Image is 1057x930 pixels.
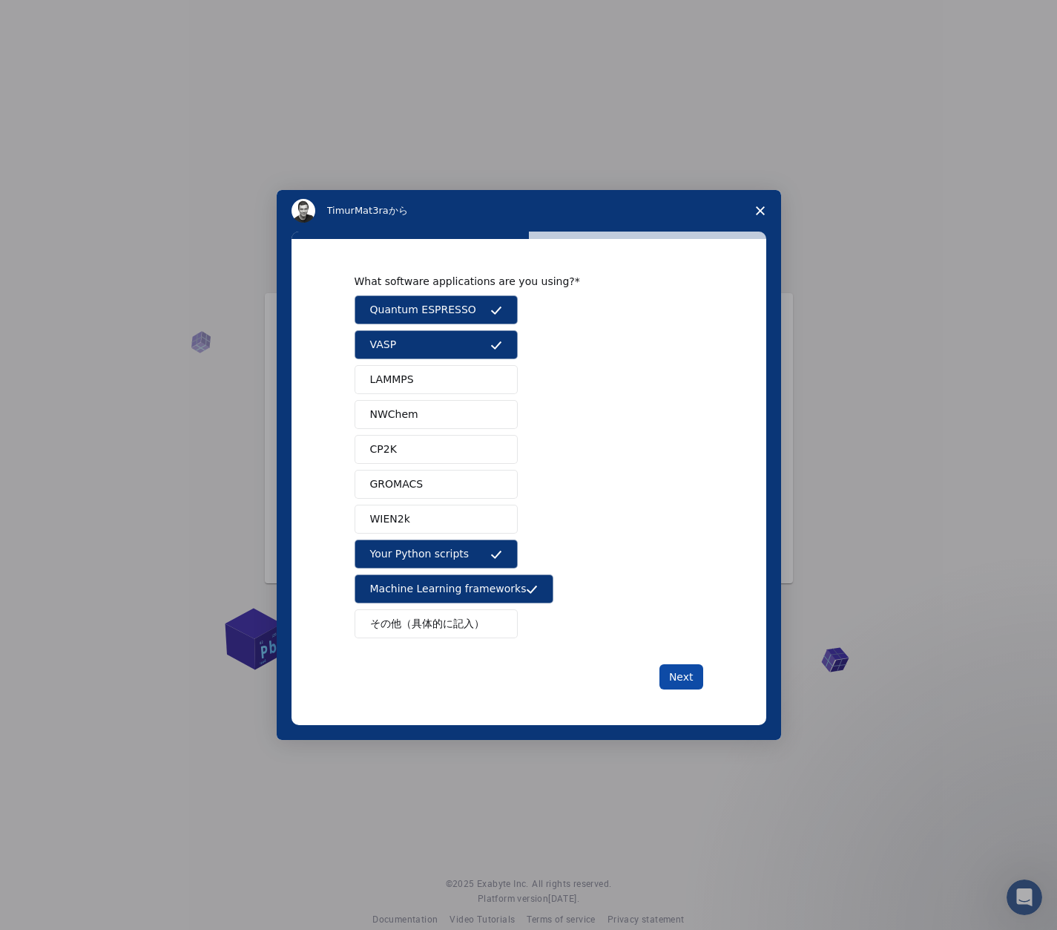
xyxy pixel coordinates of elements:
span: GROMACS [370,477,424,492]
button: LAMMPS [355,365,518,394]
span: Your Python scripts [370,546,470,562]
button: Your Python scripts [355,540,518,569]
button: Next [659,664,703,690]
button: Quantum ESPRESSO [355,295,518,324]
span: VASP [370,337,397,353]
button: Machine Learning frameworks [355,574,554,603]
button: CP2K [355,435,518,464]
button: その他（具体的に記入） [355,609,518,638]
span: CP2K [370,442,397,457]
span: アンケートを閉じる [740,190,781,232]
span: WIEN2k [370,511,410,527]
span: Mat3raから [355,205,408,216]
span: その他（具体的に記入） [370,616,484,632]
button: VASP [355,330,518,359]
span: Machine Learning frameworks [370,581,527,597]
button: GROMACS [355,470,518,499]
img: Profile image for Timur [292,199,315,223]
span: LAMMPS [370,372,414,387]
button: NWChem [355,400,518,429]
span: Timur [327,205,355,216]
button: WIEN2k [355,505,518,534]
span: NWChem [370,407,418,422]
div: What software applications are you using? [355,275,681,288]
span: サポート [38,10,84,24]
span: Quantum ESPRESSO [370,302,476,318]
